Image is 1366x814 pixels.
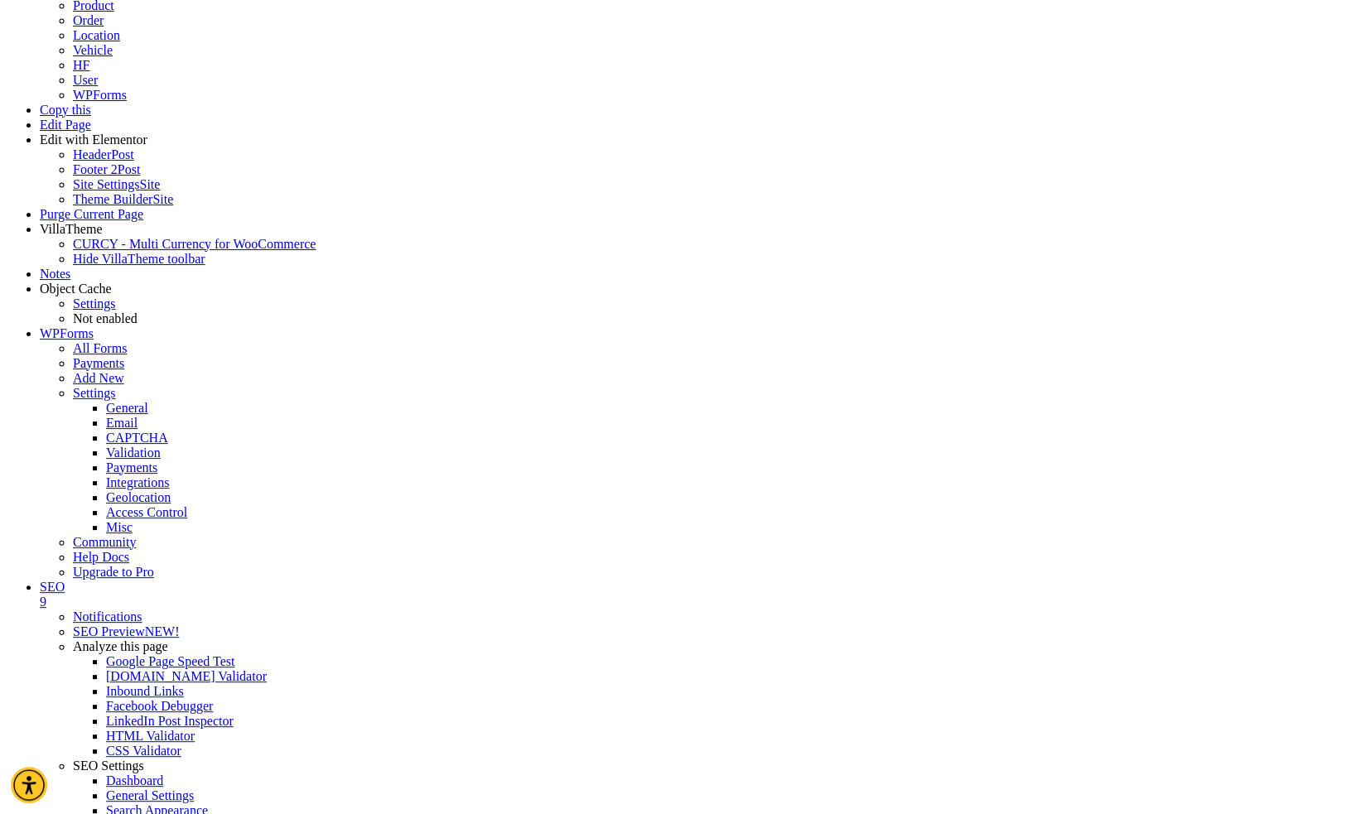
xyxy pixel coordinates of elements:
a: Upgrade to Pro [73,565,154,579]
a: Integrations [106,475,169,489]
span: NEW! [145,624,180,638]
a: Payments [106,460,157,474]
a: Community [73,535,136,549]
div: Analyze this page [73,639,1359,654]
a: [DOMAIN_NAME] Validator [106,669,267,683]
a: Geolocation [106,490,171,504]
a: Misc [106,520,133,534]
a: Theme BuilderSite [73,192,173,206]
a: Validation [106,446,161,460]
span: SEO [40,580,65,594]
div: VillaTheme [40,222,1359,237]
a: Purge Current Page [40,207,143,221]
span: Site [152,192,173,206]
span: Hide VillaTheme toolbar [73,252,205,266]
div: SEO Settings [73,759,1359,773]
span: Footer 2 [73,162,118,176]
span: Post [118,162,141,176]
a: WPForms [73,88,127,102]
a: Dashboard [106,773,163,788]
span: Theme Builder [73,192,152,206]
a: Access Control [106,505,187,519]
a: Help Docs [73,550,129,564]
a: Vehicle [73,43,113,57]
div: Status: Not enabled [73,311,1359,326]
span: Header [73,147,111,161]
a: Email [106,416,138,430]
a: User [73,73,98,87]
a: Order [73,13,104,27]
div: 9 [40,595,1359,609]
a: Notifications [73,609,142,624]
a: Payments [73,356,124,370]
a: SEO Preview [73,624,179,638]
a: CSS Validator [106,744,181,758]
a: WPForms [40,326,94,340]
a: CURCY - Multi Currency for WooCommerce [73,237,316,251]
div: Object Cache [40,282,1359,296]
span: Post [111,147,134,161]
a: Settings [73,386,116,400]
span: Edit with Elementor [40,132,147,147]
a: Facebook Debugger [106,699,213,713]
a: Notes [40,267,70,281]
a: HTML Validator [106,729,195,743]
a: Location [73,28,120,42]
a: HeaderPost [73,147,134,161]
a: Settings [73,296,116,311]
a: Edit Page [40,118,91,132]
a: Footer 2Post [73,162,140,176]
a: General [106,401,148,415]
div: Accessibility Menu [11,767,47,803]
a: All Forms [73,341,127,355]
span: Site Settings [73,177,139,191]
a: LinkedIn Post Inspector [106,714,234,728]
a: Site SettingsSite [73,177,160,191]
a: Copy this [40,103,91,117]
a: CAPTCHA [106,431,168,445]
a: Google Page Speed Test [106,654,234,668]
a: Inbound Links [106,684,184,698]
span: Site [139,177,160,191]
a: HF [73,58,89,72]
a: General Settings [106,788,194,802]
a: Add New [73,371,124,385]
